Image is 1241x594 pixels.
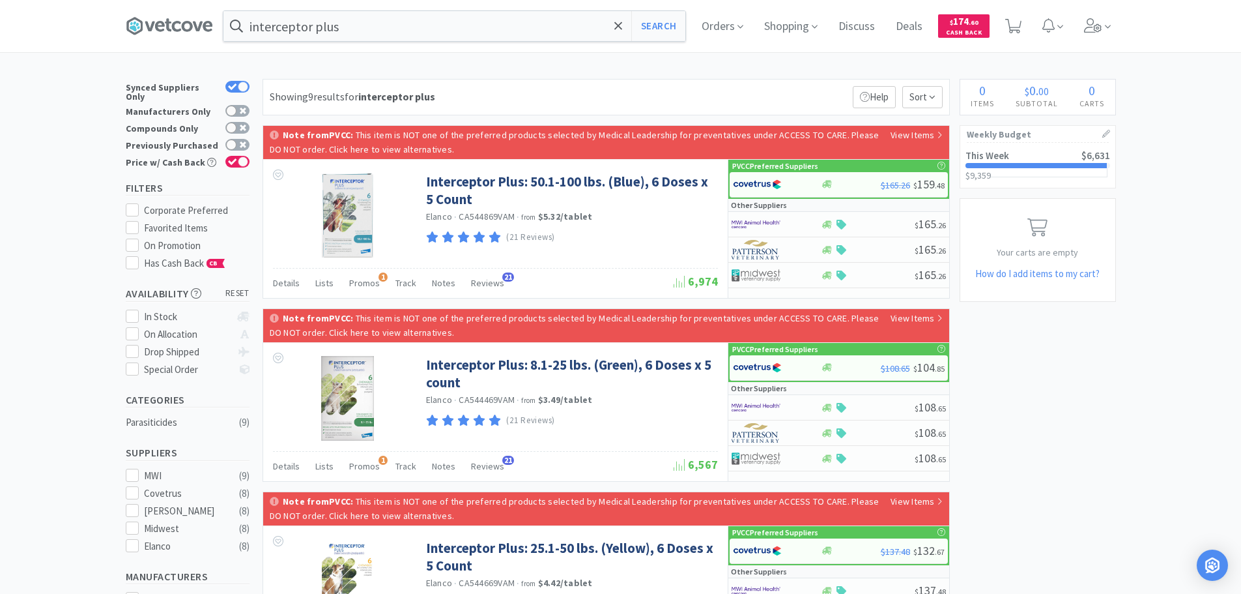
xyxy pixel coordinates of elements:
a: Elanco [426,577,453,589]
div: ( 8 ) [239,521,250,537]
strong: Note from PVCC : [283,129,354,141]
div: Elanco [144,539,225,554]
a: Elanco [426,394,453,406]
p: Other Suppliers [731,565,787,578]
span: Has Cash Back [144,257,225,269]
span: . 65 [936,454,946,464]
span: CA544869VAM [459,211,515,222]
strong: $4.42 / tablet [538,577,593,589]
a: Note fromPVCC: This item is NOT one of the preferred products selected by Medical Leadership for ... [263,309,949,343]
p: (21 Reviews) [506,414,555,428]
div: Manufacturers Only [126,105,219,116]
span: 165 [915,267,946,282]
span: Details [273,277,300,289]
a: Elanco [426,211,453,222]
div: ( 9 ) [239,415,250,430]
div: ( 8 ) [239,486,250,501]
span: Notes [432,277,455,289]
span: $6,631 [1081,149,1110,162]
span: 108 [915,400,946,415]
h4: Subtotal [1005,97,1069,110]
a: Deals [891,21,928,33]
div: Midwest [144,521,225,537]
span: 21 [502,273,514,282]
span: 108 [915,451,946,466]
span: 165 [915,242,946,257]
img: f6b2451649754179b5b4e0c70c3f7cb0_2.png [732,398,780,417]
div: Price w/ Cash Back [126,156,219,167]
a: Note fromPVCC: This item is NOT one of the preferred products selected by Medical Leadership for ... [263,492,949,526]
span: $ [915,429,919,439]
span: $9,359 [965,170,991,181]
span: 0 [979,82,986,98]
span: $ [1025,85,1029,98]
img: f6b2451649754179b5b4e0c70c3f7cb0_2.png [732,215,780,234]
div: Compounds Only [126,122,219,133]
input: Search by item, sku, manufacturer, ingredient, size... [223,11,685,41]
span: from [521,579,535,588]
span: 6,974 [674,274,718,289]
span: $ [915,246,919,256]
span: Sort [902,86,943,108]
div: Synced Suppliers Only [126,81,219,101]
p: (21 Reviews) [506,231,555,245]
span: 00 [1038,85,1049,98]
h5: How do I add items to my cart? [960,266,1115,282]
span: for [345,90,435,103]
p: This item is NOT one of the preferred products selected by Medical Leadership for preventatives u... [270,312,879,338]
div: In Stock [144,309,231,325]
p: PVCC Preferred Suppliers [732,343,818,355]
span: $108.65 [881,363,910,374]
img: f5e969b455434c6296c6d81ef179fa71_3.png [732,240,780,260]
div: Special Order [144,362,231,378]
span: . 65 [936,429,946,439]
span: $ [913,181,917,190]
span: $ [913,364,917,374]
span: · [517,394,519,406]
span: . 26 [936,246,946,256]
span: Reviews [471,277,504,289]
img: c328b43ecd4d49549ad805f44acd6d73_243947.jpeg [322,173,374,258]
span: . 48 [935,181,945,190]
span: 0 [1089,82,1095,98]
span: $137.48 [881,546,910,557]
div: [PERSON_NAME] [144,503,225,519]
div: MWI [144,468,225,484]
span: Lists [315,460,334,472]
div: Covetrus [144,486,225,501]
span: $ [913,547,917,557]
span: 21 [502,456,514,465]
a: $174.60Cash Back [938,8,990,44]
span: CA544469VAM [459,394,515,406]
p: Other Suppliers [731,199,787,211]
a: Interceptor Plus: 8.1-25 lbs. (Green), 6 Doses x 5 count [426,356,715,392]
a: Interceptor Plus: 25.1-50 lbs. (Yellow), 6 Doses x 5 Count [426,539,715,575]
a: This Week$6,631$9,359 [960,143,1115,188]
img: 4dd14cff54a648ac9e977f0c5da9bc2e_5.png [732,265,780,285]
span: . 67 [935,547,945,557]
div: ( 8 ) [239,539,250,554]
a: Note fromPVCC: This item is NOT one of the preferred products selected by Medical Leadership for ... [263,126,949,160]
img: 89bb8275b5c84e9980aee8087bcadc1b_503039.jpeg [321,356,374,441]
span: Track [395,277,416,289]
img: 77fca1acd8b6420a9015268ca798ef17_1.png [733,541,782,561]
div: ( 9 ) [239,468,250,484]
h1: Weekly Budget [967,126,1109,143]
span: Reviews [471,460,504,472]
span: Promos [349,460,380,472]
p: View Items [891,128,943,142]
span: 159 [913,177,945,192]
span: $ [915,404,919,413]
div: Corporate Preferred [144,203,250,218]
span: · [454,578,457,589]
span: 0 [1029,82,1036,98]
span: $ [915,271,919,281]
div: Parasiticides [126,415,231,430]
span: . 26 [936,271,946,281]
h5: Manufacturers [126,569,250,584]
h5: Categories [126,393,250,408]
span: $ [950,18,953,27]
p: Help [853,86,896,108]
span: 6,567 [674,457,718,472]
div: . [1005,84,1069,97]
